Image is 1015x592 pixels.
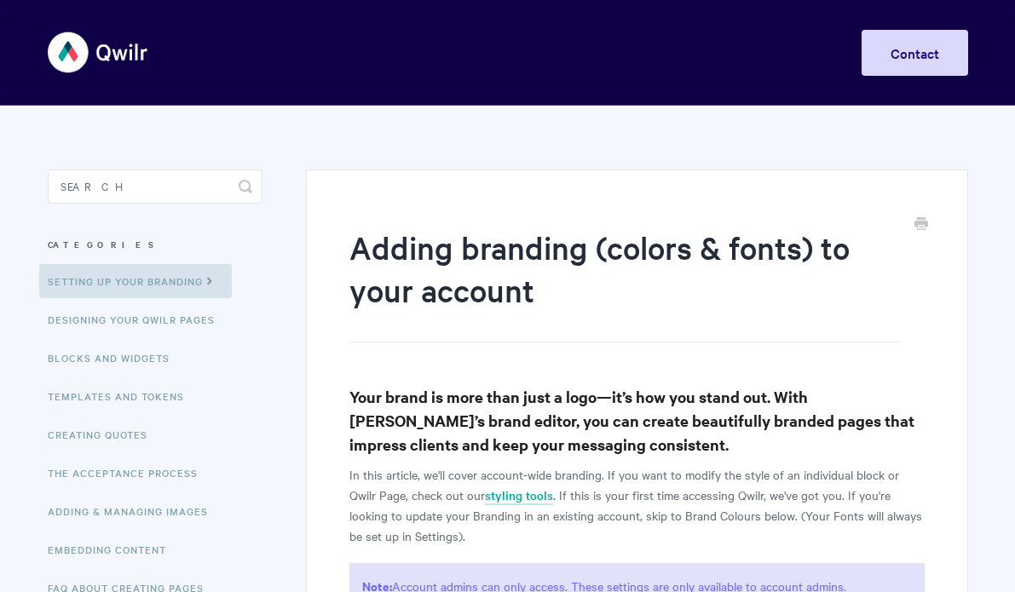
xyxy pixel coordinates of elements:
a: Contact [862,30,968,76]
a: Embedding Content [48,532,179,566]
a: styling tools [485,486,553,505]
a: Blocks and Widgets [48,341,182,375]
a: Setting up your Branding [39,264,232,298]
a: Creating Quotes [48,417,160,451]
a: Templates and Tokens [48,379,197,413]
input: Search [48,170,263,204]
p: In this article, we'll cover account-wide branding. If you want to modify the style of an individ... [349,464,924,546]
a: Adding & Managing Images [48,494,221,528]
h3: Your brand is more than just a logo—it’s how you stand out. With [PERSON_NAME]’s brand editor, yo... [349,385,924,457]
h3: Categories [48,229,263,260]
img: Qwilr Help Center [48,20,149,84]
a: Designing Your Qwilr Pages [48,302,228,336]
h1: Adding branding (colors & fonts) to your account [349,226,898,342]
a: The Acceptance Process [48,456,210,490]
a: Print this Article [914,216,928,234]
